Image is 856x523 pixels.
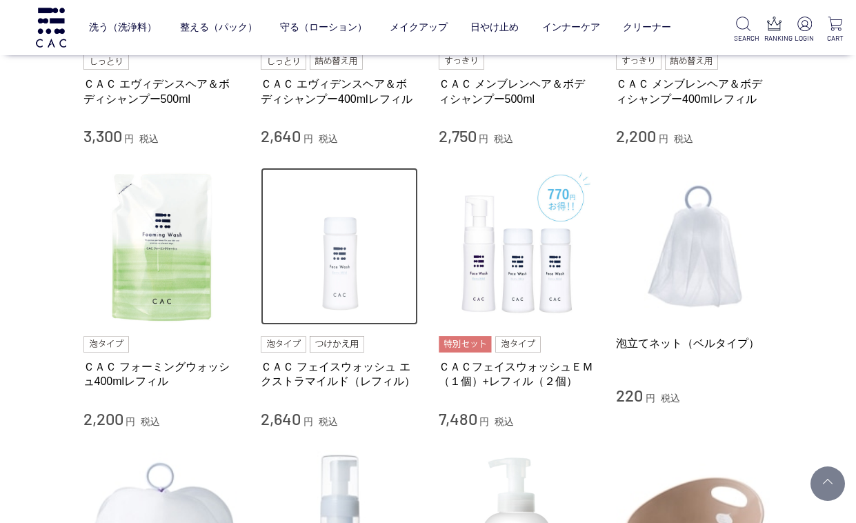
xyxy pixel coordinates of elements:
[303,416,313,427] span: 円
[795,17,814,43] a: LOGIN
[83,359,241,389] a: ＣＡＣ フォーミングウォッシュ400mlレフィル
[494,133,513,144] span: 税込
[616,168,773,325] img: 泡立てネット（ベルタイプ）
[83,168,241,325] img: ＣＡＣ フォーミングウォッシュ400mlレフィル
[795,33,814,43] p: LOGIN
[439,168,596,325] img: ＣＡＣフェイスウォッシュＥＭ（１個）+レフィル（２個）
[646,393,655,404] span: 円
[124,133,134,144] span: 円
[439,359,596,389] a: ＣＡＣフェイスウォッシュＥＭ（１個）+レフィル（２個）
[139,133,159,144] span: 税込
[495,416,514,427] span: 税込
[141,416,160,427] span: 税込
[439,336,492,353] img: 特別セット
[616,385,643,405] span: 220
[616,126,656,146] span: 2,200
[319,133,338,144] span: 税込
[83,77,241,106] a: ＣＡＣ エヴィデンスヘア＆ボディシャンプー500ml
[83,126,122,146] span: 3,300
[319,416,338,427] span: 税込
[439,126,477,146] span: 2,750
[261,359,418,389] a: ＣＡＣ フェイスウォッシュ エクストラマイルド（レフィル）
[470,10,519,44] a: 日やけ止め
[310,336,364,353] img: つけかえ用
[661,393,680,404] span: 税込
[34,8,68,47] img: logo
[280,10,367,44] a: 守る（ローション）
[734,17,753,43] a: SEARCH
[495,336,541,353] img: 泡タイプ
[303,133,313,144] span: 円
[261,408,301,428] span: 2,640
[665,53,718,70] img: 詰め替え用
[542,10,600,44] a: インナーケア
[261,126,301,146] span: 2,640
[126,416,135,427] span: 円
[89,10,157,44] a: 洗う（洗浄料）
[390,10,448,44] a: メイクアップ
[826,33,845,43] p: CART
[623,10,671,44] a: クリーナー
[439,408,477,428] span: 7,480
[764,17,784,43] a: RANKING
[616,77,773,106] a: ＣＡＣ メンブレンヘア＆ボディシャンプー400mlレフィル
[479,416,489,427] span: 円
[616,336,773,351] a: 泡立てネット（ベルタイプ）
[261,336,306,353] img: 泡タイプ
[659,133,668,144] span: 円
[734,33,753,43] p: SEARCH
[180,10,257,44] a: 整える（パック）
[83,53,129,70] img: しっとり
[826,17,845,43] a: CART
[479,133,488,144] span: 円
[764,33,784,43] p: RANKING
[83,336,129,353] img: 泡タイプ
[674,133,693,144] span: 税込
[83,408,123,428] span: 2,200
[439,77,596,106] a: ＣＡＣ メンブレンヘア＆ボディシャンプー500ml
[261,77,418,106] a: ＣＡＣ エヴィデンスヘア＆ボディシャンプー400mlレフィル
[261,168,418,325] img: ＣＡＣ フェイスウォッシュ エクストラマイルド（レフィル）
